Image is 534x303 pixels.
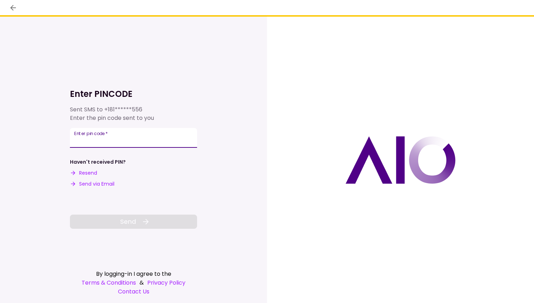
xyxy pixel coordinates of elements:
[70,269,197,278] div: By logging-in I agree to the
[70,158,126,166] div: Haven't received PIN?
[70,287,197,296] a: Contact Us
[82,278,136,287] a: Terms & Conditions
[345,136,456,184] img: AIO logo
[147,278,185,287] a: Privacy Policy
[74,130,108,136] label: Enter pin code
[70,215,197,229] button: Send
[120,217,136,226] span: Send
[70,180,114,188] button: Send via Email
[70,278,197,287] div: &
[70,88,197,100] h1: Enter PINCODE
[7,2,19,14] button: back
[70,169,97,177] button: Resend
[70,105,197,122] div: Sent SMS to Enter the pin code sent to you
